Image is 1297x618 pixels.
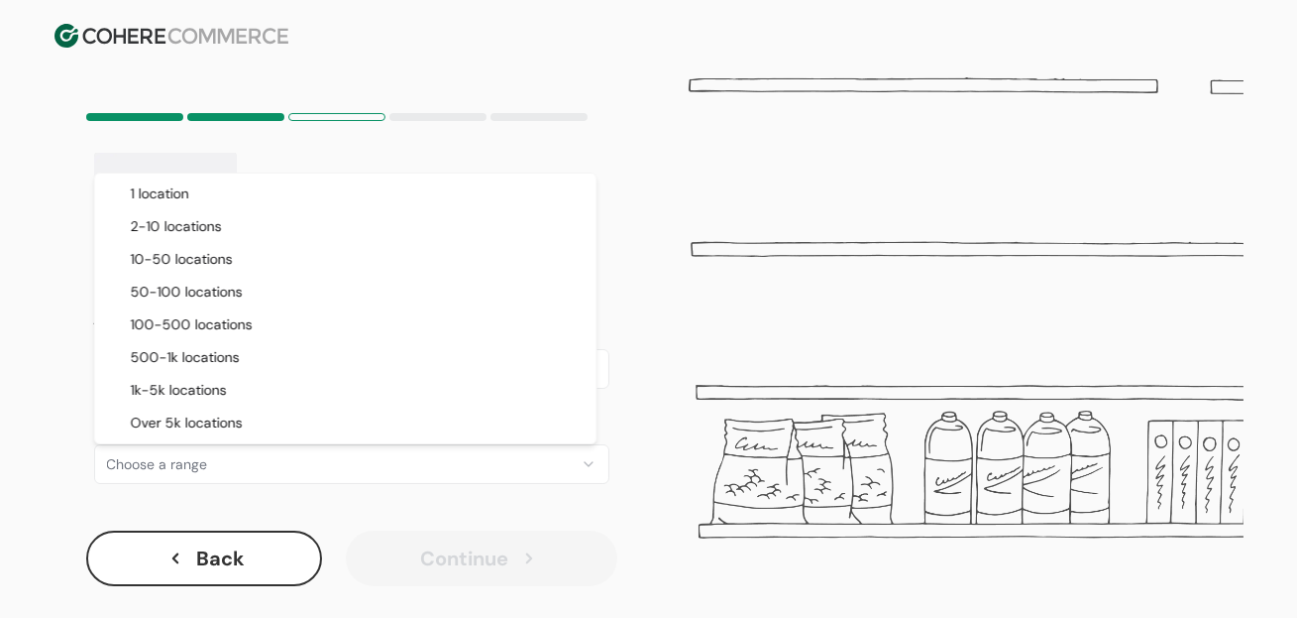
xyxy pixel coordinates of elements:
[131,216,222,237] span: 2-10 locations
[131,282,243,303] span: 50-100 locations
[131,314,253,335] span: 100-500 locations
[131,347,240,368] span: 500-1k locations
[131,249,233,270] span: 10-50 locations
[131,380,227,401] span: 1k-5k locations
[131,184,189,204] span: 1 location
[131,413,243,433] span: Over 5k locations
